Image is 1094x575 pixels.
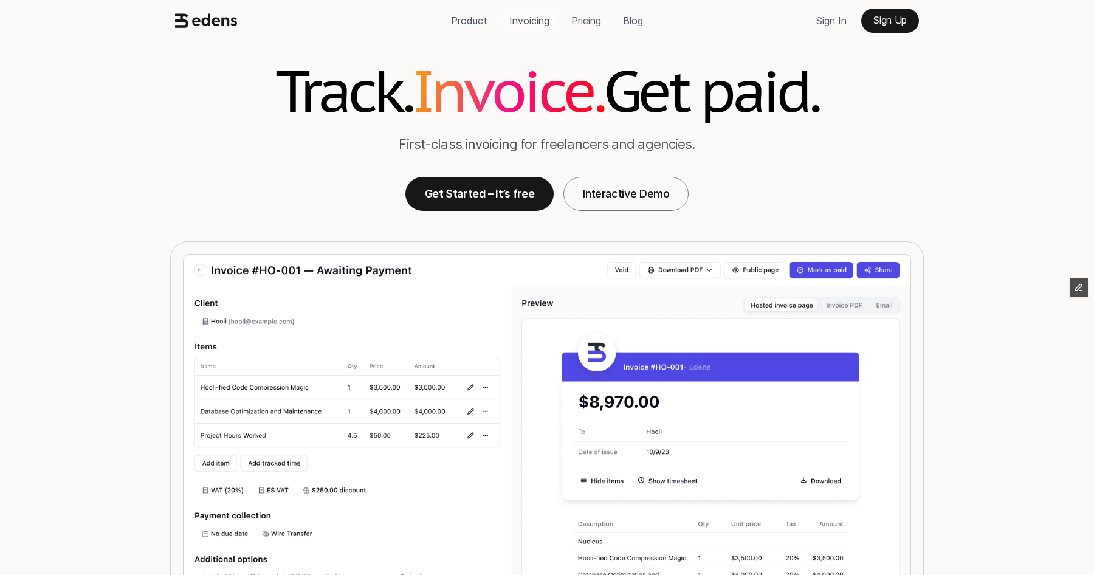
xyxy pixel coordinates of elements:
span: Invoice. [405,53,610,128]
a: Get Started – it’s free [405,177,554,211]
p: Invoicing [509,12,549,30]
p: Sign In [816,12,847,30]
a: Sign Up [861,9,919,33]
p: Sign Up [873,15,907,26]
p: Product [451,12,487,30]
p: First-class invoicing for freelancers and agencies. [399,136,695,153]
p: Get Started – it’s free [425,187,535,200]
p: Interactive Demo [583,187,669,200]
p: Pricing [571,12,601,30]
h1: Track. [275,60,412,121]
a: Pricing [562,9,611,33]
button: Edit Framer Content [1070,278,1088,297]
a: Invoicing [500,9,559,33]
p: Blog [623,12,643,30]
a: Sign In [807,9,856,33]
a: Product [441,9,497,33]
a: Blog [613,9,653,33]
h1: Get paid. [604,60,819,121]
